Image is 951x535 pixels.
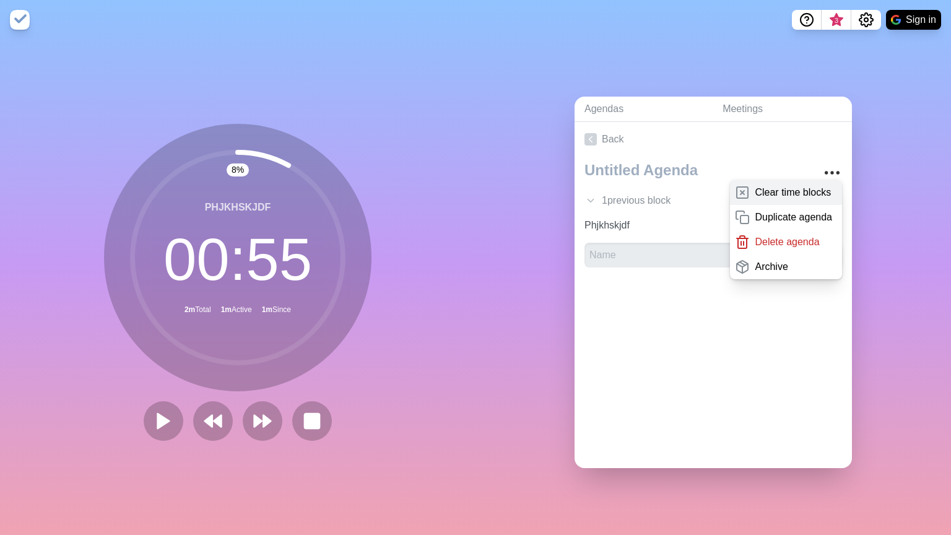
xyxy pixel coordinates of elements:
[755,185,831,200] p: Clear time blocks
[820,160,845,185] button: More
[10,10,30,30] img: timeblocks logo
[822,10,851,30] button: What’s new
[755,235,819,250] p: Delete agenda
[575,122,852,157] a: Back
[575,97,713,122] a: Agendas
[755,210,832,225] p: Duplicate agenda
[886,10,941,30] button: Sign in
[580,213,755,238] input: Name
[792,10,822,30] button: Help
[713,97,852,122] a: Meetings
[851,10,881,30] button: Settings
[575,188,852,213] div: 1 previous block
[832,15,841,25] span: 3
[755,259,788,274] p: Archive
[891,15,901,25] img: google logo
[584,243,773,267] input: Name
